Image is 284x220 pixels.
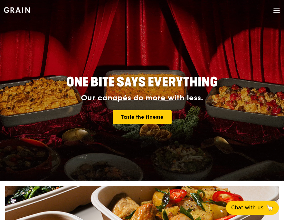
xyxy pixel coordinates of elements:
span: ONE BITE SAYS EVERYTHING [66,75,218,90]
button: Chat with us🦙 [226,201,279,215]
img: Grain [4,7,30,13]
span: Chat with us [231,204,263,212]
span: 🦙 [266,204,274,212]
a: Taste the finesse [113,110,172,124]
div: Our canapés do more with less. [34,94,249,103]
